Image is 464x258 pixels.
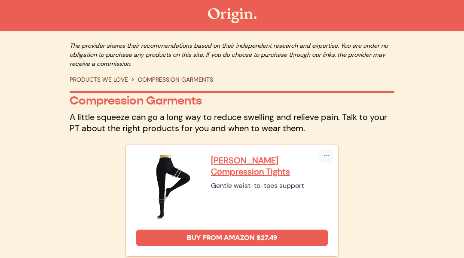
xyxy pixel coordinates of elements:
a: PRODUCTS WE LOVE [70,76,128,83]
img: Beister Compression Tights [136,155,201,219]
p: The provider shares their recommendations based on their independent research and expertise. You ... [70,41,394,68]
p: A little squeeze can go a long way to reduce swelling and relieve pain. Talk to your PT about the... [70,111,394,134]
img: The Origin Shop [208,8,256,23]
div: Gentle waist-to-toes support [211,181,328,191]
li: COMPRESSION GARMENTS [128,75,213,84]
a: [PERSON_NAME] Compression Tights [211,155,328,177]
a: Buy from Amazon $27.49 [136,230,328,246]
p: Compression Garments [70,94,394,108]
